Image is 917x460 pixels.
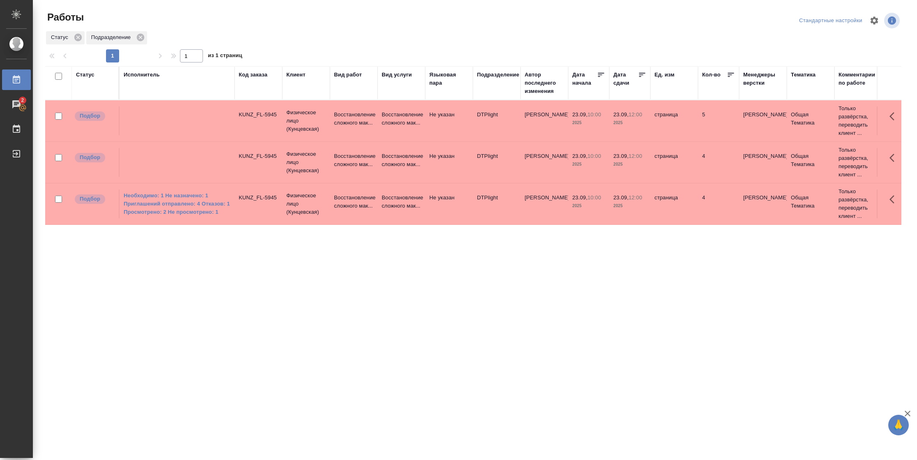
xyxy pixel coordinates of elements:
p: Общая Тематика [791,111,830,127]
div: Можно подбирать исполнителей [74,194,115,205]
div: Ед. изм [654,71,675,79]
p: Физическое лицо (Кунцевская) [286,192,326,216]
span: из 1 страниц [208,51,242,62]
span: 2 [16,96,29,104]
a: Необходимо: 1 Не назначено: 1 Приглашений отправлено: 4 Отказов: 1 Просмотрено: 2 Не просмотрено: 1 [124,192,230,216]
p: 2025 [613,202,646,210]
p: Восстановление сложного мак... [334,194,373,210]
p: Общая Тематика [791,152,830,169]
p: Статус [51,33,71,42]
div: Автор последнего изменения [525,71,564,95]
p: Общая Тематика [791,194,830,210]
div: Подразделение [86,31,147,44]
p: Только развёрстка, переводить клиент ... [839,104,878,137]
td: страница [650,190,698,218]
p: [PERSON_NAME] [743,111,783,119]
td: [PERSON_NAME] [521,190,568,218]
span: 🙏 [892,416,905,434]
div: Вид работ [334,71,362,79]
p: Только развёрстка, переводить клиент ... [839,146,878,179]
div: KUNZ_FL-5945 [239,194,278,202]
div: KUNZ_FL-5945 [239,111,278,119]
p: Физическое лицо (Кунцевская) [286,150,326,175]
div: Языковая пара [429,71,469,87]
p: Подразделение [91,33,134,42]
p: 2025 [613,119,646,127]
p: Восстановление сложного мак... [382,111,421,127]
p: 23.09, [572,153,588,159]
div: Кол-во [702,71,721,79]
p: 12:00 [629,153,642,159]
button: Здесь прячутся важные кнопки [885,106,904,126]
p: Подбор [80,195,100,203]
p: Подбор [80,153,100,162]
td: 5 [698,106,739,135]
div: Подразделение [477,71,519,79]
div: Код заказа [239,71,267,79]
td: DTPlight [473,148,521,177]
a: 2 [2,94,31,115]
p: Физическое лицо (Кунцевская) [286,109,326,133]
td: [PERSON_NAME] [521,148,568,177]
p: Восстановление сложного мак... [382,152,421,169]
div: Менеджеры верстки [743,71,783,87]
p: Подбор [80,112,100,120]
div: Дата начала [572,71,597,87]
p: 2025 [572,160,605,169]
div: Тематика [791,71,816,79]
td: страница [650,148,698,177]
div: Статус [46,31,85,44]
td: Не указан [425,106,473,135]
p: 12:00 [629,111,642,118]
p: 23.09, [613,194,629,201]
button: Здесь прячутся важные кнопки [885,148,904,168]
div: Можно подбирать исполнителей [74,152,115,163]
td: 4 [698,148,739,177]
div: Дата сдачи [613,71,638,87]
td: 4 [698,190,739,218]
button: 🙏 [888,415,909,435]
p: 23.09, [613,153,629,159]
div: Клиент [286,71,305,79]
p: 10:00 [588,111,601,118]
button: Здесь прячутся важные кнопки [885,190,904,209]
div: KUNZ_FL-5945 [239,152,278,160]
p: 10:00 [588,153,601,159]
p: 23.09, [572,111,588,118]
p: Только развёрстка, переводить клиент ... [839,187,878,220]
p: [PERSON_NAME] [743,152,783,160]
td: [PERSON_NAME] [521,106,568,135]
p: 2025 [572,202,605,210]
div: Можно подбирать исполнителей [74,111,115,122]
p: 2025 [572,119,605,127]
p: 23.09, [613,111,629,118]
p: [PERSON_NAME] [743,194,783,202]
p: 2025 [613,160,646,169]
td: DTPlight [473,190,521,218]
p: 10:00 [588,194,601,201]
div: Комментарии по работе [839,71,878,87]
p: Восстановление сложного мак... [334,111,373,127]
p: 12:00 [629,194,642,201]
td: Не указан [425,148,473,177]
span: Посмотреть информацию [884,13,901,28]
p: Восстановление сложного мак... [382,194,421,210]
div: split button [797,14,864,27]
div: Вид услуги [382,71,412,79]
p: Восстановление сложного мак... [334,152,373,169]
div: Исполнитель [124,71,160,79]
td: Не указан [425,190,473,218]
p: 23.09, [572,194,588,201]
td: DTPlight [473,106,521,135]
div: Статус [76,71,94,79]
td: страница [650,106,698,135]
span: Работы [45,11,84,24]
